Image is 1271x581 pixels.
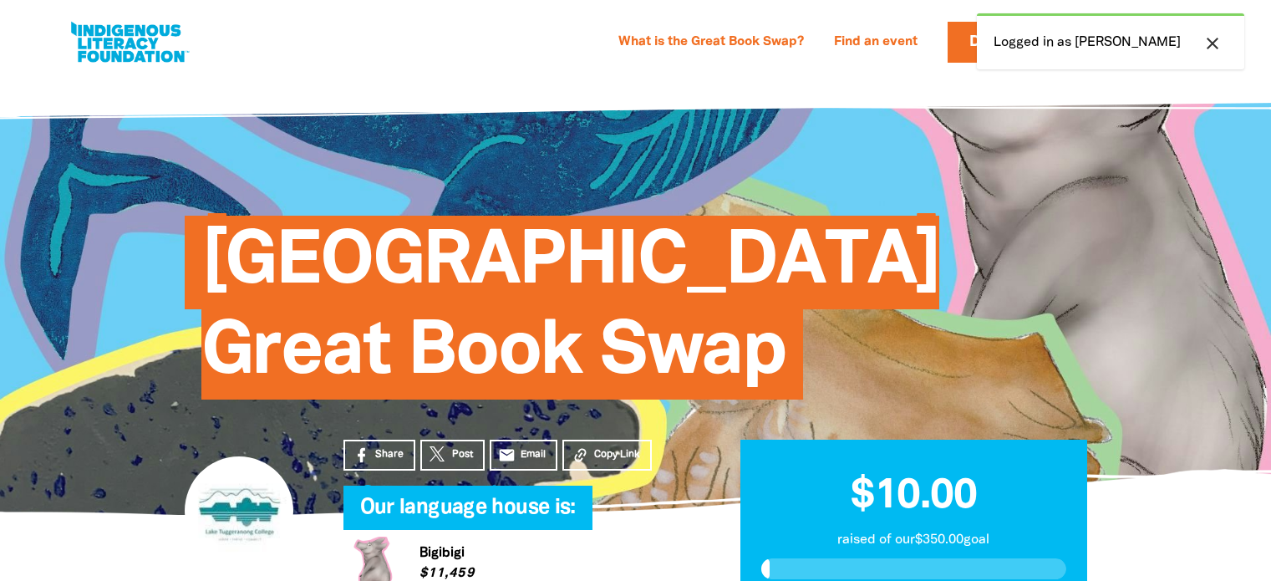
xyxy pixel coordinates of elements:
[824,29,928,56] a: Find an event
[521,447,546,462] span: Email
[343,440,415,471] a: Share
[375,447,404,462] span: Share
[201,228,940,400] span: [GEOGRAPHIC_DATA] Great Book Swap
[452,447,473,462] span: Post
[343,513,690,523] h6: My Team
[977,13,1244,69] div: Logged in as [PERSON_NAME]
[948,22,1053,63] a: Donate
[562,440,652,471] button: Copy Link
[594,447,640,462] span: Copy Link
[420,440,485,471] a: Post
[608,29,814,56] a: What is the Great Book Swap?
[1197,33,1228,54] button: close
[761,530,1066,550] p: raised of our $350.00 goal
[851,477,977,516] span: $10.00
[490,440,558,471] a: emailEmail
[1202,33,1223,54] i: close
[360,498,576,530] span: Our language house is:
[498,446,516,464] i: email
